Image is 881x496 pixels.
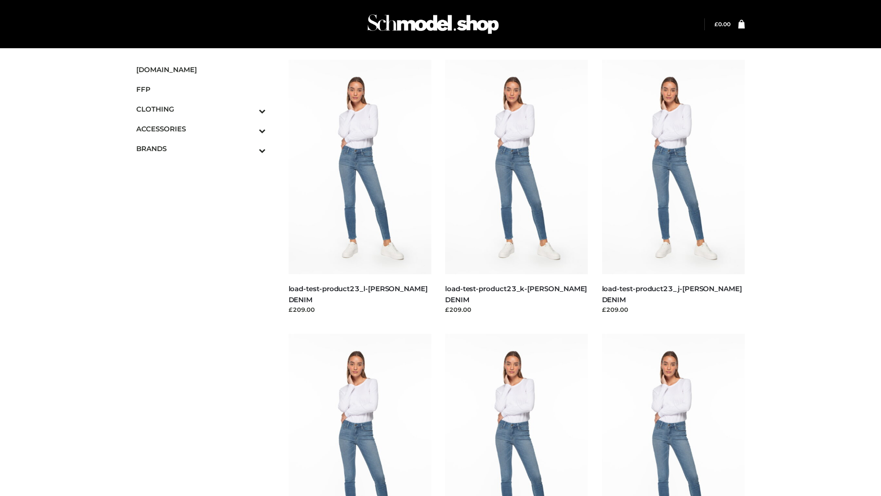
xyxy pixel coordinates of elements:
a: FFP [136,79,266,99]
bdi: 0.00 [714,21,730,28]
span: [DOMAIN_NAME] [136,64,266,75]
a: ACCESSORIESToggle Submenu [136,119,266,139]
button: Toggle Submenu [234,119,266,139]
span: BRANDS [136,143,266,154]
button: Toggle Submenu [234,99,266,119]
div: £209.00 [602,305,745,314]
a: load-test-product23_l-[PERSON_NAME] DENIM [289,284,428,304]
img: Schmodel Admin 964 [364,6,502,42]
a: [DOMAIN_NAME] [136,60,266,79]
button: Toggle Submenu [234,139,266,158]
div: £209.00 [289,305,432,314]
span: ACCESSORIES [136,124,266,134]
a: £0.00 [714,21,730,28]
a: CLOTHINGToggle Submenu [136,99,266,119]
div: £209.00 [445,305,588,314]
span: £ [714,21,718,28]
span: FFP [136,84,266,95]
a: BRANDSToggle Submenu [136,139,266,158]
a: load-test-product23_j-[PERSON_NAME] DENIM [602,284,742,304]
a: load-test-product23_k-[PERSON_NAME] DENIM [445,284,587,304]
span: CLOTHING [136,104,266,114]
